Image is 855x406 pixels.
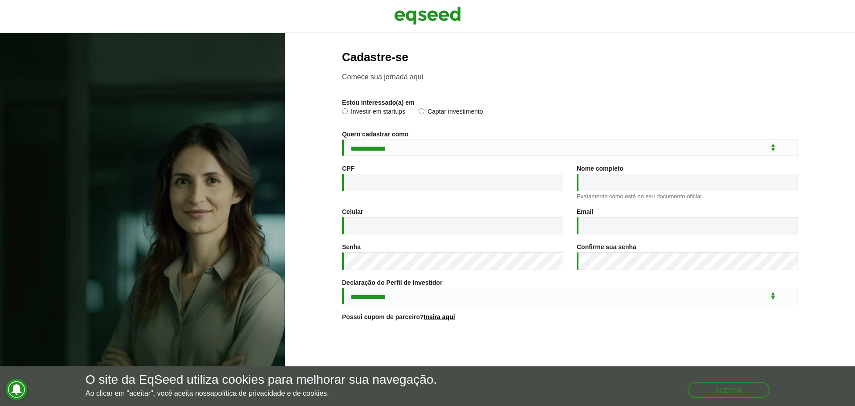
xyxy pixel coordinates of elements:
[419,108,483,117] label: Captar investimento
[577,209,593,215] label: Email
[577,193,798,199] div: Exatamente como está no seu documento oficial
[424,314,455,320] a: Insira aqui
[577,165,623,172] label: Nome completo
[577,244,636,250] label: Confirme sua senha
[85,373,437,387] h5: O site da EqSeed utiliza cookies para melhorar sua navegação.
[342,99,415,106] label: Estou interessado(a) em
[342,209,363,215] label: Celular
[214,390,327,397] a: política de privacidade e de cookies
[342,244,361,250] label: Senha
[342,279,443,286] label: Declaração do Perfil de Investidor
[394,4,461,27] img: EqSeed Logo
[342,131,408,137] label: Quero cadastrar como
[419,108,424,114] input: Captar investimento
[502,331,638,366] iframe: reCAPTCHA
[342,108,348,114] input: Investir em startups
[342,108,405,117] label: Investir em startups
[342,165,354,172] label: CPF
[342,51,798,64] h2: Cadastre-se
[342,73,798,81] p: Comece sua jornada aqui
[342,314,455,320] label: Possui cupom de parceiro?
[85,389,437,398] p: Ao clicar em "aceitar", você aceita nossa .
[688,382,769,398] button: Aceitar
